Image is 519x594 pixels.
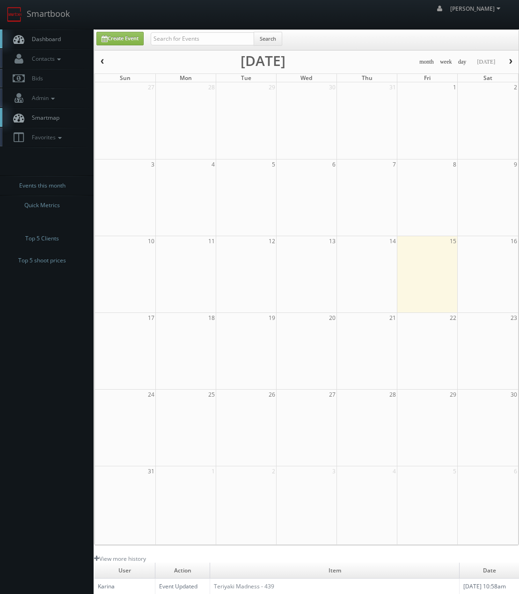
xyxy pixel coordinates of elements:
[18,256,66,265] span: Top 5 shoot prices
[331,466,336,476] span: 3
[7,7,22,22] img: smartbook-logo.png
[460,563,519,579] td: Date
[27,74,43,82] span: Bids
[207,313,216,323] span: 18
[328,236,336,246] span: 13
[450,5,503,13] span: [PERSON_NAME]
[147,390,155,399] span: 24
[27,94,57,102] span: Admin
[96,32,144,45] a: Create Event
[180,74,192,82] span: Mon
[151,32,254,45] input: Search for Events
[268,82,276,92] span: 29
[27,114,59,122] span: Smartmap
[210,563,460,579] td: Item
[211,159,216,169] span: 4
[416,56,437,68] button: month
[147,82,155,92] span: 27
[474,56,498,68] button: [DATE]
[207,82,216,92] span: 28
[147,313,155,323] span: 17
[513,159,518,169] span: 9
[27,133,64,141] span: Favorites
[94,555,146,563] a: View more history
[449,236,457,246] span: 15
[268,236,276,246] span: 12
[513,466,518,476] span: 6
[388,390,397,399] span: 28
[388,236,397,246] span: 14
[19,181,66,190] span: Events this month
[328,313,336,323] span: 20
[27,35,61,43] span: Dashboard
[214,582,274,590] a: Teriyaki Madness - 439
[510,390,518,399] span: 30
[254,32,282,46] button: Search
[362,74,373,82] span: Thu
[452,82,457,92] span: 1
[328,82,336,92] span: 30
[207,236,216,246] span: 11
[155,563,210,579] td: Action
[94,563,155,579] td: User
[328,390,336,399] span: 27
[331,159,336,169] span: 6
[147,236,155,246] span: 10
[268,313,276,323] span: 19
[510,313,518,323] span: 23
[268,390,276,399] span: 26
[449,313,457,323] span: 22
[120,74,131,82] span: Sun
[388,313,397,323] span: 21
[25,234,59,243] span: Top 5 Clients
[449,390,457,399] span: 29
[452,159,457,169] span: 8
[150,159,155,169] span: 3
[513,82,518,92] span: 2
[424,74,431,82] span: Fri
[271,159,276,169] span: 5
[510,236,518,246] span: 16
[483,74,492,82] span: Sat
[241,56,285,65] h2: [DATE]
[392,159,397,169] span: 7
[27,55,63,63] span: Contacts
[241,74,251,82] span: Tue
[24,201,60,210] span: Quick Metrics
[271,466,276,476] span: 2
[388,82,397,92] span: 31
[455,56,470,68] button: day
[452,466,457,476] span: 5
[211,466,216,476] span: 1
[300,74,312,82] span: Wed
[147,466,155,476] span: 31
[392,466,397,476] span: 4
[207,390,216,399] span: 25
[437,56,455,68] button: week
